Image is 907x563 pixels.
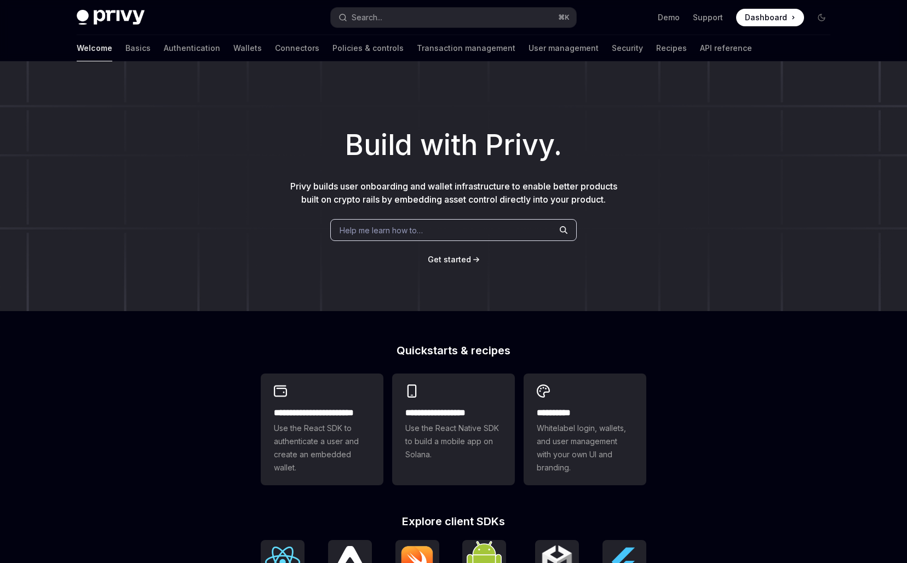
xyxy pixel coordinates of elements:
[332,35,404,61] a: Policies & controls
[275,35,319,61] a: Connectors
[77,10,145,25] img: dark logo
[736,9,804,26] a: Dashboard
[745,12,787,23] span: Dashboard
[813,9,830,26] button: Toggle dark mode
[612,35,643,61] a: Security
[658,12,680,23] a: Demo
[529,35,599,61] a: User management
[340,225,423,236] span: Help me learn how to…
[428,255,471,264] span: Get started
[656,35,687,61] a: Recipes
[274,422,370,474] span: Use the React SDK to authenticate a user and create an embedded wallet.
[261,345,646,356] h2: Quickstarts & recipes
[331,8,576,27] button: Search...⌘K
[233,35,262,61] a: Wallets
[558,13,570,22] span: ⌘ K
[537,422,633,474] span: Whitelabel login, wallets, and user management with your own UI and branding.
[18,124,889,166] h1: Build with Privy.
[392,374,515,485] a: **** **** **** ***Use the React Native SDK to build a mobile app on Solana.
[693,12,723,23] a: Support
[261,516,646,527] h2: Explore client SDKs
[77,35,112,61] a: Welcome
[417,35,515,61] a: Transaction management
[164,35,220,61] a: Authentication
[428,254,471,265] a: Get started
[125,35,151,61] a: Basics
[405,422,502,461] span: Use the React Native SDK to build a mobile app on Solana.
[290,181,617,205] span: Privy builds user onboarding and wallet infrastructure to enable better products built on crypto ...
[524,374,646,485] a: **** *****Whitelabel login, wallets, and user management with your own UI and branding.
[700,35,752,61] a: API reference
[352,11,382,24] div: Search...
